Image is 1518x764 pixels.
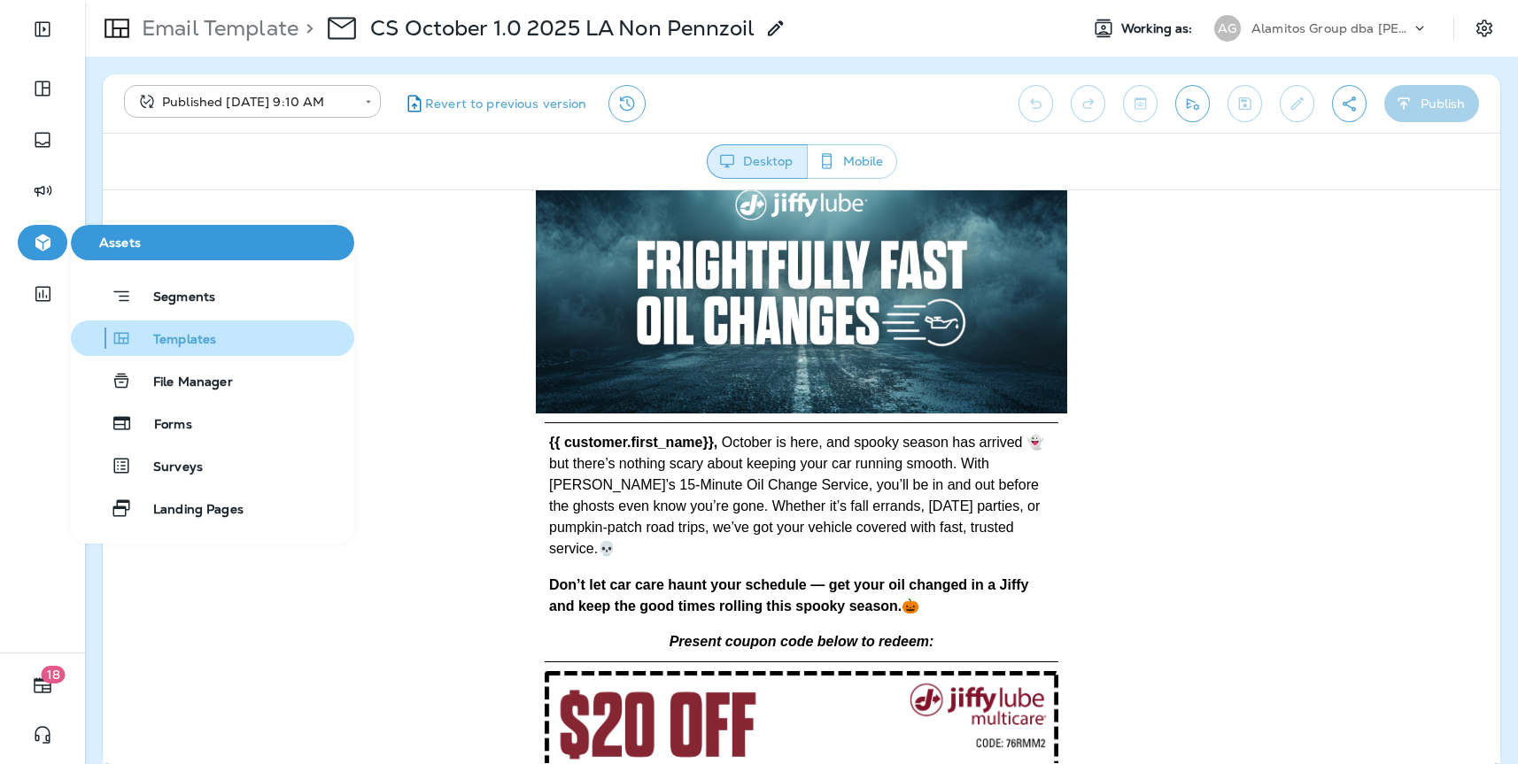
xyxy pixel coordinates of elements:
[425,96,587,112] span: Revert to previous version
[1468,12,1500,44] button: Settings
[442,481,956,694] img: Coupon
[567,444,832,459] span: Present coupon code below to redeem:
[71,405,354,441] button: Forms
[135,15,298,42] p: Email Template
[132,374,233,391] span: File Manager
[71,225,354,260] button: Assets
[71,448,354,483] button: Surveys
[807,144,897,179] button: Mobile
[446,387,926,423] strong: Don’t let car care haunt your schedule — get your oil changed in a Jiffy and keep the good times ...
[132,332,216,349] span: Templates
[1251,21,1411,35] p: Alamitos Group dba [PERSON_NAME]
[132,502,244,519] span: Landing Pages
[608,85,646,122] button: View Changelog
[1332,85,1367,122] button: Create a Shareable Preview Link
[71,363,354,398] button: File Manager
[707,144,808,179] button: Desktop
[42,666,66,683] span: 18
[132,459,203,476] span: Surveys
[1175,85,1210,122] button: Send test email
[71,320,354,356] button: Templates
[1214,15,1241,42] div: AG
[71,278,354,313] button: Segments
[132,289,215,307] span: Segments
[18,12,67,47] button: Expand Sidebar
[298,15,314,42] p: >
[136,93,352,111] div: Published [DATE] 9:10 AM
[71,490,354,526] button: Landing Pages
[133,417,192,434] span: Forms
[370,15,755,42] p: CS October 1.0 2025 LA Non Pennzoil
[446,244,615,259] strong: {{ customer.first_name}},
[446,244,941,366] span: October is here, and spooky season has arrived 👻 but there’s nothing scary about keeping your car...
[1121,21,1197,36] span: Working as:
[78,235,347,251] span: Assets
